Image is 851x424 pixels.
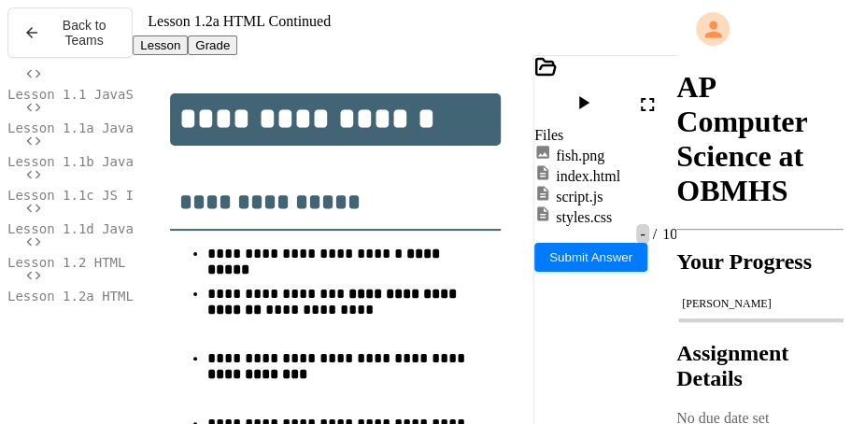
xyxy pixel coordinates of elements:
span: - [636,224,648,244]
div: fish.png [556,148,604,164]
button: Grade [188,35,237,55]
h2: Assignment Details [676,341,844,391]
button: Lesson [133,35,188,55]
span: Back to Teams [51,18,117,48]
button: Submit Answer [534,243,647,272]
div: styles.css [556,209,612,226]
span: Lesson 1.2a HTML Continued [148,13,331,29]
button: Back to Teams [7,7,133,58]
div: Files [534,127,620,144]
span: 10 [659,226,677,242]
h1: AP Computer Science at OBMHS [676,70,844,208]
span: Submit Answer [549,250,632,264]
div: [PERSON_NAME] [682,297,838,311]
span: Lesson 1.1b JavaScript Intro [7,154,228,169]
span: Lesson 1.2 HTML Basics [7,255,180,270]
span: / [653,226,657,242]
span: Lesson 1.2a HTML Continued [7,289,212,304]
div: My Account [676,7,844,50]
div: script.js [556,189,603,205]
span: Lesson 1.1a JavaScript Intro [7,120,228,135]
span: Lesson 1.1c JS Intro [7,188,165,203]
span: Lesson 1.1 JavaScript Intro [7,87,220,102]
div: index.html [556,168,620,185]
h2: Your Progress [676,249,844,275]
span: Lesson 1.1d JavaScript [7,221,180,236]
